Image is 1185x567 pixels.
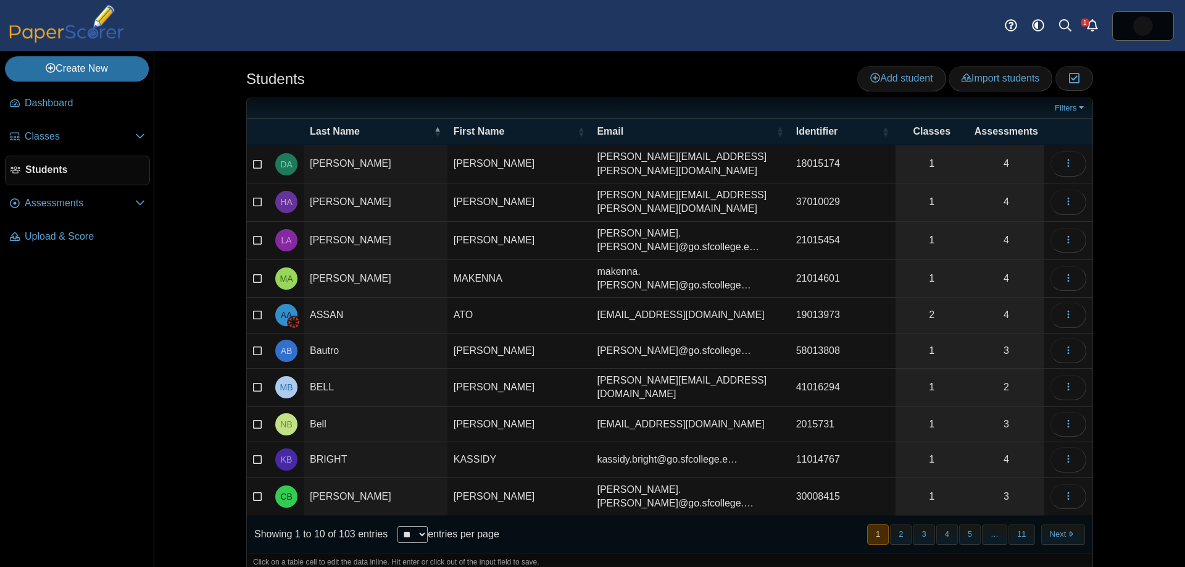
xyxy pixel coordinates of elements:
[962,73,1039,83] span: Import students
[790,442,896,477] td: 11014767
[866,524,1085,545] nav: pagination
[5,222,150,252] a: Upload & Score
[790,369,896,407] td: 41016294
[790,298,896,333] td: 19013973
[246,69,305,90] h1: Students
[975,125,1038,138] span: Assessments
[1133,16,1153,36] span: Micah Willis
[896,145,968,183] a: 1
[896,183,968,221] a: 1
[447,145,591,183] td: [PERSON_NAME]
[968,442,1044,477] a: 4
[1052,102,1089,114] a: Filters
[790,260,896,298] td: 21014601
[896,260,968,298] a: 1
[428,529,499,539] label: entries per page
[280,160,292,169] span: DANILO ACOSTA
[5,156,150,185] a: Students
[597,125,773,138] span: Email
[447,478,591,516] td: [PERSON_NAME]
[280,274,293,283] span: MAKENNA ANDERSON
[5,56,149,81] a: Create New
[896,222,968,259] a: 1
[247,516,388,553] div: Showing 1 to 10 of 103 entries
[447,222,591,260] td: [PERSON_NAME]
[304,183,447,222] td: [PERSON_NAME]
[25,96,145,110] span: Dashboard
[280,198,292,206] span: HOLLIE ADAMS
[454,125,575,138] span: First Name
[434,125,441,138] span: Last Name : Activate to invert sorting
[447,369,591,407] td: [PERSON_NAME]
[447,442,591,477] td: KASSIDY
[968,222,1044,259] a: 4
[790,407,896,442] td: 2015731
[597,228,759,252] span: laney.anderson@go.sfcollege.edu
[896,407,968,442] a: 1
[882,125,889,138] span: Identifier : Activate to sort
[1079,12,1106,40] a: Alerts
[304,222,447,260] td: [PERSON_NAME]
[890,524,912,545] button: 2
[304,478,447,516] td: [PERSON_NAME]
[25,130,135,143] span: Classes
[447,334,591,369] td: [PERSON_NAME]
[5,89,150,119] a: Dashboard
[281,455,293,464] span: KASSIDY BRIGHT
[776,125,784,138] span: Email : Activate to sort
[25,230,145,243] span: Upload & Score
[577,125,584,138] span: First Name : Activate to sort
[896,298,968,332] a: 2
[591,145,789,183] td: [PERSON_NAME][EMAIL_ADDRESS][PERSON_NAME][DOMAIN_NAME]
[959,524,981,545] button: 5
[896,478,968,516] a: 1
[304,260,447,298] td: [PERSON_NAME]
[968,183,1044,221] a: 4
[867,524,889,545] button: 1
[447,407,591,442] td: [PERSON_NAME]
[968,369,1044,406] a: 2
[447,260,591,298] td: MAKENNA
[790,222,896,260] td: 21015454
[1008,524,1034,545] button: 11
[968,334,1044,368] a: 3
[1133,16,1153,36] img: ps.hreErqNOxSkiDGg1
[281,311,293,319] span: ATO ASSAN
[936,524,958,545] button: 4
[5,34,128,44] a: PaperScorer
[949,66,1052,91] a: Import students
[790,183,896,222] td: 37010029
[280,492,292,501] span: COURTNEY BRONER
[25,163,144,177] span: Students
[968,145,1044,183] a: 4
[591,369,789,407] td: [PERSON_NAME][EMAIL_ADDRESS][DOMAIN_NAME]
[597,454,738,464] span: kassidy.bright@go.sfcollege.edu
[902,125,962,138] span: Classes
[304,145,447,183] td: [PERSON_NAME]
[281,236,291,245] span: LANEY ANDERSON
[982,524,1007,545] span: …
[1112,11,1174,41] a: ps.hreErqNOxSkiDGg1
[870,73,933,83] span: Add student
[896,334,968,368] a: 1
[790,478,896,516] td: 30008415
[591,298,789,333] td: [EMAIL_ADDRESS][DOMAIN_NAME]
[796,125,879,138] span: Identifier
[968,298,1044,332] a: 4
[25,196,135,210] span: Assessments
[280,383,293,392] span: MASON BELL
[447,183,591,222] td: [PERSON_NAME]
[1041,524,1085,545] button: Next
[304,369,447,407] td: BELL
[597,484,754,508] span: courtney.broner@go.sfcollege.edu
[280,420,292,429] span: Nicole Bell
[304,334,447,369] td: Bautro
[913,524,934,545] button: 3
[5,5,128,43] img: PaperScorer
[968,260,1044,298] a: 4
[281,346,293,355] span: Alexandra Bautro
[896,369,968,406] a: 1
[5,122,150,152] a: Classes
[5,189,150,219] a: Assessments
[304,442,447,477] td: BRIGHT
